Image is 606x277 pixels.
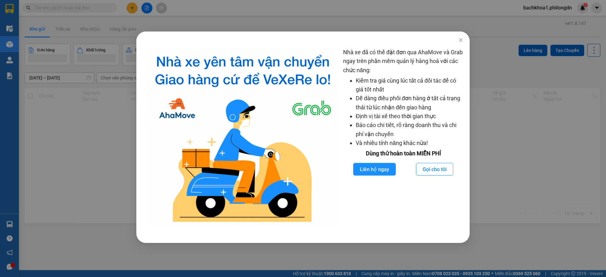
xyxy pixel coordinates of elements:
li: Dễ dàng điều phối đơn hàng ở tất cả trạng thái từ lúc nhận đến giao hàng [356,94,463,112]
div: Dùng thử hoàn toàn MIỄN PHÍ [343,149,463,158]
li: Và nhiều tính năng khác nữa! [356,139,463,147]
img: logo [148,48,338,227]
span: close [458,38,463,43]
button: Close [452,32,470,49]
span: Liên hệ ngay [360,165,389,173]
button: Gọi cho tôi [416,163,453,176]
li: Định vị tài xế theo thời gian thực [356,112,463,121]
li: Kiểm tra giá cùng lúc tất cả đối tác để có giá tốt nhất [356,76,463,94]
button: Liên hệ ngay [353,163,396,176]
span: Gọi cho tôi [423,165,447,173]
div: Nhà xe đã có thể đặt đơn qua AhaMove và Grab ngay trên phần mềm quản lý hàng hoá với các chức năng: [343,48,463,227]
li: Báo cáo chi tiết, rõ ràng doanh thu và chi phí vận chuyển [356,121,463,139]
